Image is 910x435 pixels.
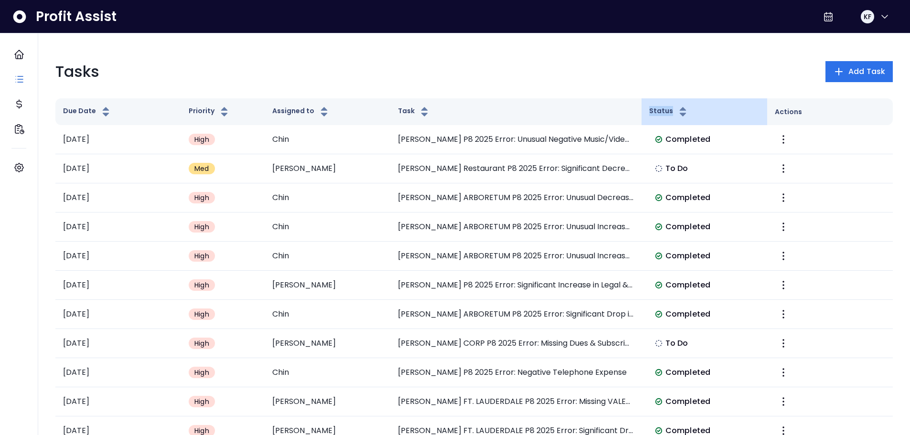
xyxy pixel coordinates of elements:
span: High [194,251,209,261]
button: More [775,218,792,235]
span: High [194,339,209,348]
td: [PERSON_NAME] [265,329,390,358]
span: KF [864,12,871,21]
span: Completed [665,134,710,145]
button: More [775,335,792,352]
td: [PERSON_NAME] P8 2025 Error: Significant Increase in Legal & Accounting [390,271,642,300]
td: [PERSON_NAME] ARBORETUM P8 2025 Error: Unusual Increase in Legal & Accounting Expense [390,242,642,271]
span: Add Task [848,66,885,77]
td: Chin [265,125,390,154]
span: Completed [665,192,710,203]
span: High [194,309,209,319]
img: Completed [655,136,663,143]
img: Completed [655,281,663,289]
span: High [194,222,209,232]
button: More [775,306,792,323]
td: [DATE] [55,271,181,300]
button: More [775,160,792,177]
span: Completed [665,221,710,233]
td: [PERSON_NAME] CORP P8 2025 Error: Missing Dues & Subscriptions Expense [390,329,642,358]
span: Completed [665,396,710,407]
td: Chin [265,300,390,329]
th: Actions [767,98,893,125]
button: More [775,276,792,294]
td: Chin [265,212,390,242]
td: [PERSON_NAME] ARBORETUM P8 2025 Error: Unusual Decrease in Employee Incentive Expense [390,183,642,212]
td: [DATE] [55,358,181,387]
span: High [194,368,209,377]
span: High [194,280,209,290]
td: Chin [265,358,390,387]
span: Completed [665,279,710,291]
span: High [194,397,209,406]
td: [DATE] [55,329,181,358]
td: Chin [265,183,390,212]
td: [DATE] [55,212,181,242]
button: More [775,131,792,148]
span: High [194,193,209,202]
span: High [194,135,209,144]
button: Task [398,106,430,117]
td: [PERSON_NAME] [265,271,390,300]
td: [PERSON_NAME] P8 2025 Error: Negative Telephone Expense [390,358,642,387]
td: [PERSON_NAME] P8 2025 Error: Unusual Negative Music/Video Expense [390,125,642,154]
td: [DATE] [55,183,181,212]
img: Completed [655,194,663,202]
img: Completed [655,310,663,318]
img: Completed [655,427,663,435]
span: To Do [665,338,688,349]
td: [DATE] [55,125,181,154]
button: Add Task [825,61,893,82]
td: [DATE] [55,387,181,416]
span: Profit Assist [36,8,117,25]
button: More [775,189,792,206]
span: To Do [665,163,688,174]
td: [PERSON_NAME] Restaurant P8 2025 Error: Significant Decrease in FREIGHT-STONE CRAB [390,154,642,183]
img: Not yet Started [655,340,663,347]
button: Status [649,106,689,117]
button: Assigned to [272,106,330,117]
button: Priority [189,106,230,117]
img: Completed [655,223,663,231]
span: Med [194,164,209,173]
td: [PERSON_NAME] ARBORETUM P8 2025 Error: Significant Drop in Advertising Expense [390,300,642,329]
td: [DATE] [55,154,181,183]
span: Completed [665,308,710,320]
span: Completed [665,250,710,262]
td: [PERSON_NAME] ARBORETUM P8 2025 Error: Unusual Increase in Uniform Expense [390,212,642,242]
img: Completed [655,252,663,260]
td: Chin [265,242,390,271]
p: Tasks [55,60,99,83]
img: Completed [655,369,663,376]
td: [PERSON_NAME] [265,387,390,416]
button: Due Date [63,106,112,117]
img: Not yet Started [655,165,663,172]
td: [PERSON_NAME] FT. LAUDERDALE P8 2025 Error: Missing VALET Expense [390,387,642,416]
td: [DATE] [55,242,181,271]
button: More [775,393,792,410]
td: [PERSON_NAME] [265,154,390,183]
button: More [775,364,792,381]
img: Completed [655,398,663,405]
td: [DATE] [55,300,181,329]
span: Completed [665,367,710,378]
button: More [775,247,792,265]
